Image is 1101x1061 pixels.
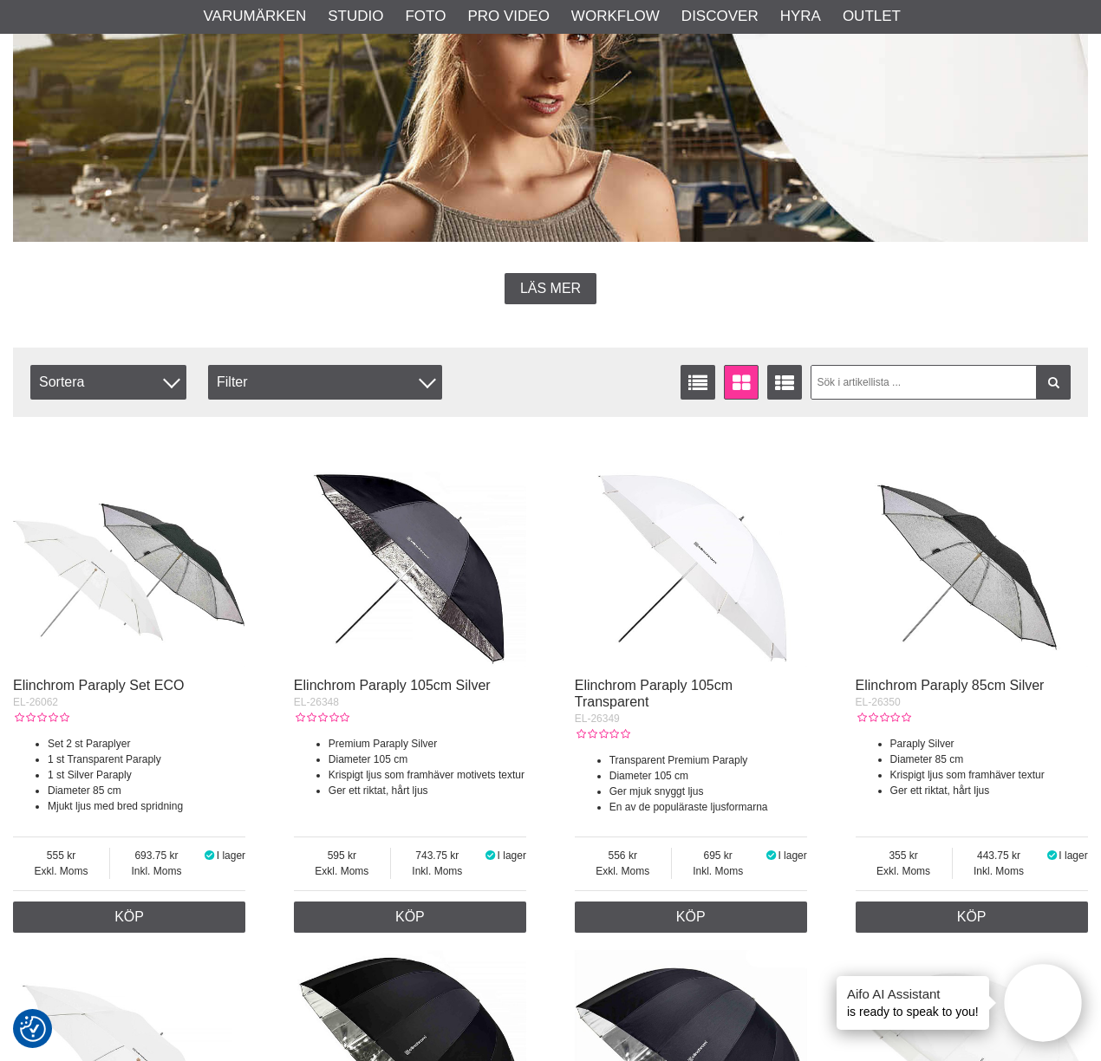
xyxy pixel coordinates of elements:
[484,849,498,862] i: I lager
[856,902,1088,933] a: Köp
[391,863,484,879] span: Inkl. Moms
[953,863,1046,879] span: Inkl. Moms
[13,696,58,708] span: EL-26062
[609,768,807,784] li: Diameter 105 cm
[765,849,779,862] i: I lager
[110,848,203,863] span: 693.75
[294,434,526,667] img: Elinchrom Paraply 105cm Silver
[811,365,1071,400] input: Sök i artikellista ...
[575,863,671,879] span: Exkl. Moms
[681,365,715,400] a: Listvisning
[672,863,765,879] span: Inkl. Moms
[498,849,526,862] span: I lager
[204,5,307,28] a: Varumärken
[778,849,806,862] span: I lager
[1036,365,1071,400] a: Filtrera
[575,678,733,709] a: Elinchrom Paraply 105cm Transparent
[294,710,349,726] div: Kundbetyg: 0
[48,736,245,752] li: Set 2 st Paraplyer
[294,902,526,933] a: Köp
[681,5,759,28] a: Discover
[48,783,245,798] li: Diameter 85 cm
[575,726,630,742] div: Kundbetyg: 0
[13,902,245,933] a: Köp
[575,434,807,667] img: Elinchrom Paraply 105cm Transparent
[672,848,765,863] span: 695
[609,752,807,768] li: Transparent Premium Paraply
[405,5,446,28] a: Foto
[110,863,203,879] span: Inkl. Moms
[329,736,526,752] li: Premium Paraply Silver
[328,5,383,28] a: Studio
[843,5,901,28] a: Outlet
[890,736,1088,752] li: Paraply Silver
[48,752,245,767] li: 1 st Transparent Paraply
[329,783,526,798] li: Ger ett riktat, hårt ljus
[856,863,952,879] span: Exkl. Moms
[575,902,807,933] a: Köp
[13,678,184,693] a: Elinchrom Paraply Set ECO
[856,434,1088,667] img: Elinchrom Paraply 85cm Silver
[609,784,807,799] li: Ger mjuk snyggt ljus
[467,5,549,28] a: Pro Video
[329,767,526,783] li: Krispigt ljus som framhäver motivets textur
[13,434,245,667] img: Elinchrom Paraply Set ECO
[1059,849,1087,862] span: I lager
[856,710,911,726] div: Kundbetyg: 0
[294,678,491,693] a: Elinchrom Paraply 105cm Silver
[294,863,390,879] span: Exkl. Moms
[48,767,245,783] li: 1 st Silver Paraply
[767,365,802,400] a: Utökad listvisning
[953,848,1046,863] span: 443.75
[1046,849,1059,862] i: I lager
[30,365,186,400] span: Sortera
[294,696,339,708] span: EL-26348
[890,767,1088,783] li: Krispigt ljus som framhäver textur
[890,783,1088,798] li: Ger ett riktat, hårt ljus
[13,863,109,879] span: Exkl. Moms
[856,848,952,863] span: 355
[48,798,245,814] li: Mjukt ljus med bred spridning
[20,1013,46,1045] button: Samtyckesinställningar
[520,281,581,296] span: Läs mer
[890,752,1088,767] li: Diameter 85 cm
[571,5,660,28] a: Workflow
[856,696,901,708] span: EL-26350
[780,5,821,28] a: Hyra
[329,752,526,767] li: Diameter 105 cm
[847,985,979,1003] h4: Aifo AI Assistant
[575,713,620,725] span: EL-26349
[217,849,245,862] span: I lager
[13,848,109,863] span: 555
[294,848,390,863] span: 595
[391,848,484,863] span: 743.75
[575,848,671,863] span: 556
[203,849,217,862] i: I lager
[20,1016,46,1042] img: Revisit consent button
[724,365,759,400] a: Fönstervisning
[837,976,989,1030] div: is ready to speak to you!
[609,799,807,815] li: En av de populäraste ljusformarna
[208,365,442,400] div: Filter
[856,678,1045,693] a: Elinchrom Paraply 85cm Silver
[13,710,68,726] div: Kundbetyg: 0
